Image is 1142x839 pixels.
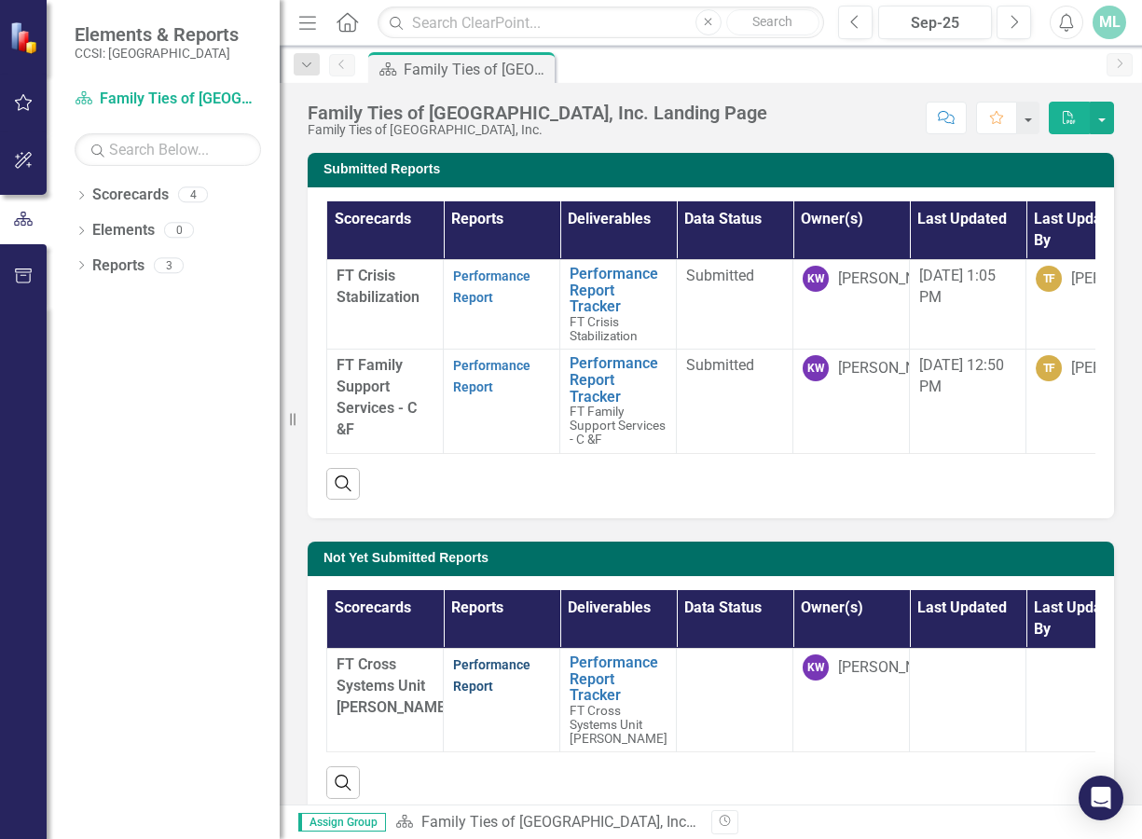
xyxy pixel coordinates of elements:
[803,355,829,381] div: KW
[323,162,1105,176] h3: Submitted Reports
[686,356,754,374] span: Submitted
[453,268,530,305] a: Performance Report
[92,185,169,206] a: Scorecards
[570,314,638,343] span: FT Crisis Stabilization
[677,649,793,752] td: Double-Click to Edit
[878,6,993,39] button: Sep-25
[164,223,194,239] div: 0
[323,551,1105,565] h3: Not Yet Submitted Reports
[560,350,677,453] td: Double-Click to Edit Right Click for Context Menu
[178,187,208,203] div: 4
[421,813,696,831] a: Family Ties of [GEOGRAPHIC_DATA], Inc.
[570,703,667,746] span: FT Cross Systems Unit [PERSON_NAME]
[803,266,829,292] div: KW
[395,812,697,833] div: »
[885,12,986,34] div: Sep-25
[752,14,792,29] span: Search
[337,655,449,716] span: FT Cross Systems Unit [PERSON_NAME]
[308,103,767,123] div: Family Ties of [GEOGRAPHIC_DATA], Inc. Landing Page
[308,123,767,137] div: Family Ties of [GEOGRAPHIC_DATA], Inc.
[677,350,793,453] td: Double-Click to Edit
[838,268,950,290] div: [PERSON_NAME]
[838,657,950,679] div: [PERSON_NAME]
[337,267,420,306] span: FT Crisis Stabilization
[75,46,239,61] small: CCSI: [GEOGRAPHIC_DATA]
[1036,355,1062,381] div: TF
[92,220,155,241] a: Elements
[726,9,819,35] button: Search
[686,267,754,284] span: Submitted
[919,266,1016,309] div: [DATE] 1:05 PM
[570,355,667,405] a: Performance Report Tracker
[560,649,677,752] td: Double-Click to Edit Right Click for Context Menu
[570,404,666,447] span: FT Family Support Services - C &F
[75,133,261,166] input: Search Below...
[1036,266,1062,292] div: TF
[803,654,829,681] div: KW
[75,23,239,46] span: Elements & Reports
[677,260,793,350] td: Double-Click to Edit
[838,358,950,379] div: [PERSON_NAME]
[298,813,386,832] span: Assign Group
[570,266,667,315] a: Performance Report Tracker
[453,358,530,394] a: Performance Report
[919,355,1016,398] div: [DATE] 12:50 PM
[92,255,144,277] a: Reports
[1093,6,1126,39] button: ML
[154,257,184,273] div: 3
[570,654,667,704] a: Performance Report Tracker
[560,260,677,350] td: Double-Click to Edit Right Click for Context Menu
[337,356,417,438] span: FT Family Support Services - C &F
[404,58,550,81] div: Family Ties of [GEOGRAPHIC_DATA], Inc. Landing Page
[75,89,261,110] a: Family Ties of [GEOGRAPHIC_DATA], Inc.
[1079,776,1123,820] div: Open Intercom Messenger
[378,7,823,39] input: Search ClearPoint...
[453,657,530,694] a: Performance Report
[8,21,42,54] img: ClearPoint Strategy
